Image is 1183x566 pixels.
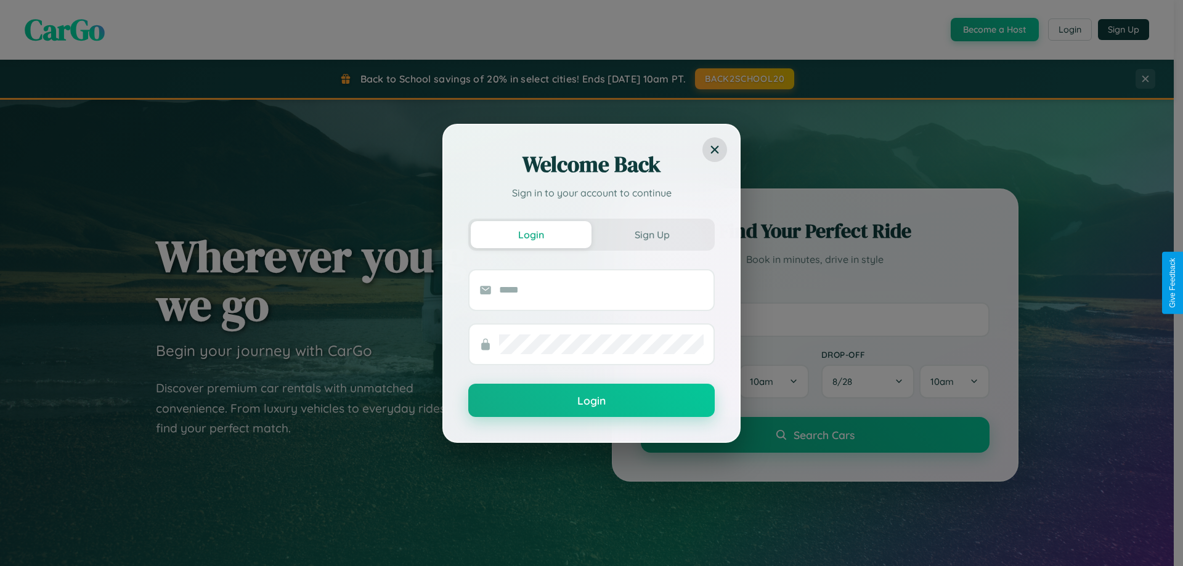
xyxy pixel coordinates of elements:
[468,150,715,179] h2: Welcome Back
[1168,258,1177,308] div: Give Feedback
[468,384,715,417] button: Login
[591,221,712,248] button: Sign Up
[471,221,591,248] button: Login
[468,185,715,200] p: Sign in to your account to continue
